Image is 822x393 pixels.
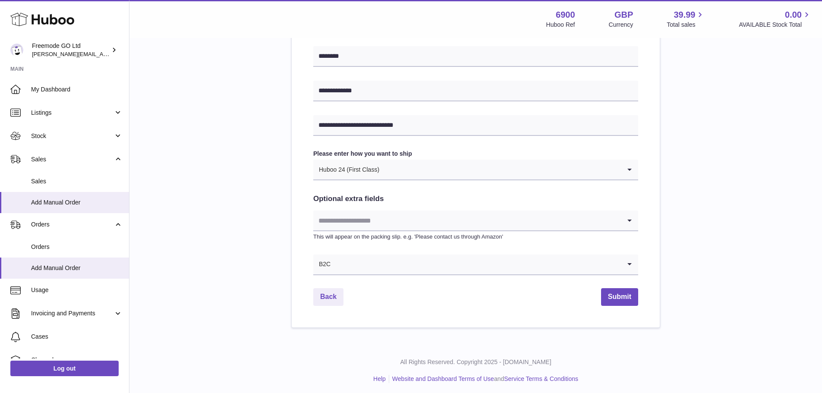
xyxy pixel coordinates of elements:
[313,211,638,231] div: Search for option
[331,255,621,274] input: Search for option
[31,198,123,207] span: Add Manual Order
[10,361,119,376] a: Log out
[313,255,638,275] div: Search for option
[504,375,578,382] a: Service Terms & Conditions
[601,288,638,306] button: Submit
[313,288,343,306] a: Back
[31,309,113,318] span: Invoicing and Payments
[546,21,575,29] div: Huboo Ref
[392,375,494,382] a: Website and Dashboard Terms of Use
[10,44,23,57] img: lenka.smikniarova@gioteck.com
[313,160,638,180] div: Search for option
[313,194,638,204] h2: Optional extra fields
[614,9,633,21] strong: GBP
[31,155,113,163] span: Sales
[785,9,802,21] span: 0.00
[380,160,621,179] input: Search for option
[31,109,113,117] span: Listings
[32,50,173,57] span: [PERSON_NAME][EMAIL_ADDRESS][DOMAIN_NAME]
[31,177,123,185] span: Sales
[674,9,695,21] span: 39.99
[31,132,113,140] span: Stock
[31,333,123,341] span: Cases
[136,358,815,366] p: All Rights Reserved. Copyright 2025 - [DOMAIN_NAME]
[667,9,705,29] a: 39.99 Total sales
[313,255,331,274] span: B2C
[556,9,575,21] strong: 6900
[313,211,621,230] input: Search for option
[313,150,638,158] label: Please enter how you want to ship
[739,9,812,29] a: 0.00 AVAILABLE Stock Total
[31,286,123,294] span: Usage
[31,264,123,272] span: Add Manual Order
[31,243,123,251] span: Orders
[313,160,380,179] span: Huboo 24 (First Class)
[667,21,705,29] span: Total sales
[32,42,110,58] div: Freemode GO Ltd
[609,21,633,29] div: Currency
[31,356,123,364] span: Channels
[31,85,123,94] span: My Dashboard
[373,375,386,382] a: Help
[389,375,578,383] li: and
[739,21,812,29] span: AVAILABLE Stock Total
[31,220,113,229] span: Orders
[313,233,638,241] p: This will appear on the packing slip. e.g. 'Please contact us through Amazon'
